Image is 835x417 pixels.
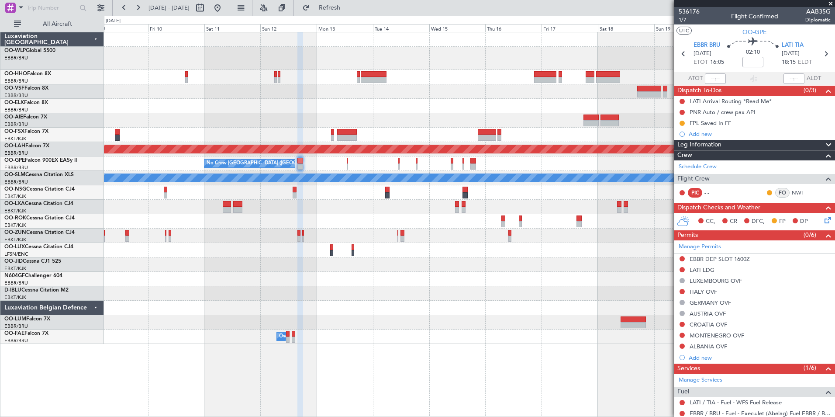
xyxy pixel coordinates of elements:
div: Add new [689,354,831,361]
span: 1/7 [679,16,700,24]
span: OO-LUM [4,316,26,322]
a: NWI [792,189,811,197]
button: All Aircraft [10,17,95,31]
div: FPL Saved In FF [690,119,731,127]
a: EBKT/KJK [4,236,26,243]
a: OO-NSGCessna Citation CJ4 [4,187,75,192]
div: FO [775,188,790,198]
span: 536176 [679,7,700,16]
span: Dispatch To-Dos [677,86,721,96]
div: Tue 14 [373,24,429,32]
span: Diplomatic [805,16,831,24]
div: PNR Auto / crew pax API [690,108,756,116]
a: OO-LUXCessna Citation CJ4 [4,244,73,250]
div: PIC [688,188,702,198]
a: OO-GPEFalcon 900EX EASy II [4,158,77,163]
span: OO-GPE [742,28,767,37]
span: D-IBLU [4,288,21,293]
a: N604GFChallenger 604 [4,273,62,278]
a: OO-LUMFalcon 7X [4,316,50,322]
a: OO-WLPGlobal 5500 [4,48,55,53]
button: UTC [676,27,692,35]
div: CROATIA OVF [690,321,727,328]
div: Flight Confirmed [731,12,778,21]
span: Services [677,364,700,374]
span: OO-ZUN [4,230,26,235]
a: EBBR/BRU [4,107,28,113]
a: EBKT/KJK [4,136,26,142]
a: OO-FSXFalcon 7X [4,129,48,134]
a: OO-ELKFalcon 8X [4,100,48,105]
span: AAB35G [805,7,831,16]
a: Schedule Crew [679,163,717,171]
div: Sun 19 [654,24,711,32]
div: Owner Melsbroek Air Base [279,330,338,343]
span: N604GF [4,273,25,278]
span: 02:10 [746,48,760,57]
a: EBKT/KJK [4,222,26,229]
div: MONTENEGRO OVF [690,332,744,339]
a: EBBR/BRU [4,150,28,156]
span: ETOT [694,58,708,67]
span: [DATE] [694,49,711,58]
span: OO-AIE [4,115,23,120]
a: OO-AIEFalcon 7X [4,115,47,120]
div: LATI LDG [690,266,714,274]
div: [DATE] [106,17,121,25]
input: --:-- [705,73,726,84]
span: (0/6) [804,230,816,240]
div: Add new [689,130,831,138]
span: Crew [677,150,692,160]
a: LFSN/ENC [4,251,28,257]
div: EBBR DEP SLOT 1600Z [690,255,750,263]
span: OO-NSG [4,187,26,192]
span: OO-ROK [4,215,26,221]
div: ITALY OVF [690,288,717,295]
span: Leg Information [677,140,721,150]
span: OO-GPE [4,158,25,163]
div: GERMANY OVF [690,299,731,306]
span: Fuel [677,387,689,397]
a: OO-VSFFalcon 8X [4,86,48,91]
div: Thu 9 [92,24,148,32]
a: OO-ZUNCessna Citation CJ4 [4,230,75,235]
span: OO-ELK [4,100,24,105]
a: Manage Services [679,376,722,385]
a: EBKT/KJK [4,265,26,272]
span: All Aircraft [23,21,92,27]
span: DP [800,217,808,226]
a: EBBR/BRU [4,337,28,344]
span: 18:15 [782,58,796,67]
div: AUSTRIA OVF [690,310,726,317]
div: Wed 15 [429,24,486,32]
div: Fri 10 [148,24,204,32]
a: OO-SLMCessna Citation XLS [4,172,74,177]
a: EBBR/BRU [4,121,28,128]
span: 16:05 [710,58,724,67]
span: ATOT [688,74,703,83]
div: Sun 12 [260,24,317,32]
a: EBKT/KJK [4,193,26,200]
span: CR [730,217,737,226]
a: EBKT/KJK [4,294,26,301]
span: Permits [677,230,698,240]
a: OO-LXACessna Citation CJ4 [4,201,73,206]
a: EBKT/KJK [4,208,26,214]
span: LATI TIA [782,41,804,50]
span: OO-FSX [4,129,24,134]
a: EBBR/BRU [4,92,28,99]
span: [DATE] [782,49,800,58]
a: EBBR/BRU [4,55,28,61]
div: LUXEMBOURG OVF [690,277,742,285]
div: Sat 11 [204,24,261,32]
span: OO-LUX [4,244,25,250]
div: Fri 17 [542,24,598,32]
a: EBBR/BRU [4,164,28,171]
span: ALDT [807,74,821,83]
a: EBBR/BRU [4,179,28,185]
span: Flight Crew [677,174,710,184]
div: ALBANIA OVF [690,343,727,350]
div: Sat 18 [598,24,654,32]
span: Refresh [311,5,348,11]
span: ELDT [798,58,812,67]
